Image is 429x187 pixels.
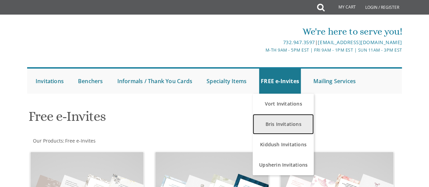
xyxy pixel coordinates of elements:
[27,137,215,144] div: :
[312,69,357,94] a: Mailing Services
[253,134,314,155] a: Kiddush Invitations
[76,69,105,94] a: Benchers
[152,25,402,38] div: We're here to serve you!
[152,46,402,54] div: M-Th 9am - 5pm EST | Fri 9am - 1pm EST | Sun 11am - 3pm EST
[28,109,273,129] h1: Free e-Invites
[283,39,315,45] a: 732.947.3597
[253,114,314,134] a: Bris Invitations
[65,137,96,144] span: Free e-Invites
[259,69,301,94] a: FREE e-Invites
[116,69,194,94] a: Informals / Thank You Cards
[34,69,65,94] a: Invitations
[253,155,314,175] a: Upsherin Invitations
[32,137,63,144] a: Our Products
[205,69,248,94] a: Specialty Items
[253,94,314,114] a: Vort Invitations
[324,1,360,14] a: My Cart
[318,39,402,45] a: [EMAIL_ADDRESS][DOMAIN_NAME]
[152,38,402,46] div: |
[64,137,96,144] a: Free e-Invites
